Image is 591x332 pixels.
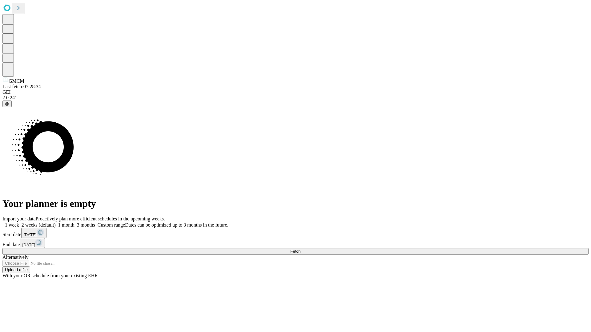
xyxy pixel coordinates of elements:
[9,78,24,84] span: GMCM
[2,228,589,238] div: Start date
[2,89,589,95] div: GEI
[125,222,228,227] span: Dates can be optimized up to 3 months in the future.
[36,216,165,221] span: Proactively plan more efficient schedules in the upcoming weeks.
[2,248,589,255] button: Fetch
[22,222,56,227] span: 2 weeks (default)
[20,238,45,248] button: [DATE]
[2,84,41,89] span: Last fetch: 07:28:34
[58,222,74,227] span: 1 month
[2,216,36,221] span: Import your data
[21,228,46,238] button: [DATE]
[24,232,37,237] span: [DATE]
[2,238,589,248] div: End date
[2,255,28,260] span: Alternatively
[2,273,98,278] span: With your OR schedule from your existing EHR
[2,198,589,209] h1: Your planner is empty
[5,222,19,227] span: 1 week
[2,267,30,273] button: Upload a file
[5,101,9,106] span: @
[22,243,35,247] span: [DATE]
[2,101,12,107] button: @
[290,249,300,254] span: Fetch
[2,95,589,101] div: 2.0.241
[98,222,125,227] span: Custom range
[77,222,95,227] span: 3 months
